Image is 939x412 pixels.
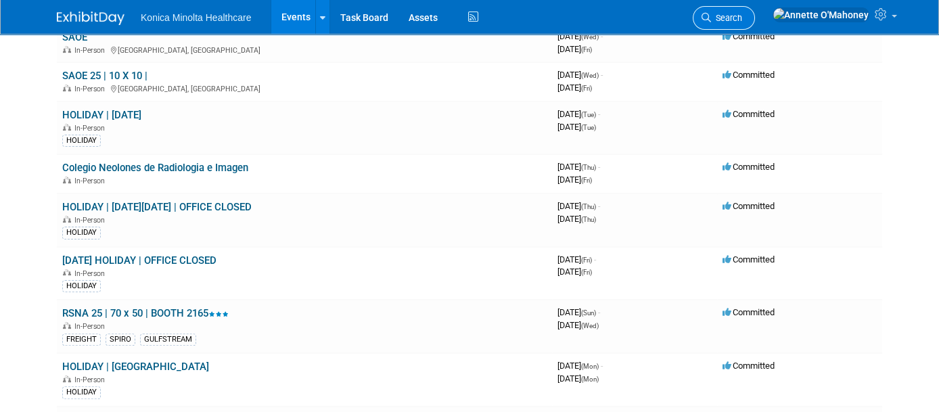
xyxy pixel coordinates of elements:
[581,164,596,171] span: (Thu)
[601,70,603,80] span: -
[723,109,775,119] span: Committed
[63,124,71,131] img: In-Person Event
[57,12,124,25] img: ExhibitDay
[557,83,592,93] span: [DATE]
[63,375,71,382] img: In-Person Event
[723,254,775,265] span: Committed
[581,72,599,79] span: (Wed)
[62,31,87,43] a: SAOE
[557,267,592,277] span: [DATE]
[557,109,600,119] span: [DATE]
[581,216,596,223] span: (Thu)
[62,201,252,213] a: HOLIDAY | [DATE][DATE] | OFFICE CLOSED
[598,201,600,211] span: -
[557,175,592,185] span: [DATE]
[594,254,596,265] span: -
[62,83,547,93] div: [GEOGRAPHIC_DATA], [GEOGRAPHIC_DATA]
[723,162,775,172] span: Committed
[557,254,596,265] span: [DATE]
[62,307,229,319] a: RSNA 25 | 70 x 50 | BOOTH 2165
[598,109,600,119] span: -
[63,216,71,223] img: In-Person Event
[601,361,603,371] span: -
[557,307,600,317] span: [DATE]
[140,334,196,346] div: GULFSTREAM
[557,122,596,132] span: [DATE]
[557,70,603,80] span: [DATE]
[711,13,742,23] span: Search
[141,12,251,23] span: Konica Minolta Healthcare
[581,177,592,184] span: (Fri)
[557,44,592,54] span: [DATE]
[598,307,600,317] span: -
[62,386,101,398] div: HOLIDAY
[62,361,209,373] a: HOLIDAY | [GEOGRAPHIC_DATA]
[74,177,109,185] span: In-Person
[581,375,599,383] span: (Mon)
[581,124,596,131] span: (Tue)
[62,254,216,267] a: [DATE] HOLIDAY | OFFICE CLOSED
[557,373,599,384] span: [DATE]
[63,322,71,329] img: In-Person Event
[581,256,592,264] span: (Fri)
[581,111,596,118] span: (Tue)
[62,227,101,239] div: HOLIDAY
[557,162,600,172] span: [DATE]
[581,269,592,276] span: (Fri)
[62,162,248,174] a: Colegio Neolones de Radiologia e Imagen
[63,85,71,91] img: In-Person Event
[74,85,109,93] span: In-Person
[581,363,599,370] span: (Mon)
[723,31,775,41] span: Committed
[74,46,109,55] span: In-Person
[557,214,596,224] span: [DATE]
[598,162,600,172] span: -
[693,6,755,30] a: Search
[63,46,71,53] img: In-Person Event
[723,70,775,80] span: Committed
[62,109,141,121] a: HOLIDAY | [DATE]
[723,307,775,317] span: Committed
[63,269,71,276] img: In-Person Event
[557,201,600,211] span: [DATE]
[557,320,599,330] span: [DATE]
[581,309,596,317] span: (Sun)
[581,203,596,210] span: (Thu)
[106,334,135,346] div: SPIRO
[62,135,101,147] div: HOLIDAY
[581,33,599,41] span: (Wed)
[62,70,147,82] a: SAOE 25 | 10 X 10 |
[581,46,592,53] span: (Fri)
[74,216,109,225] span: In-Person
[723,361,775,371] span: Committed
[581,85,592,92] span: (Fri)
[63,177,71,183] img: In-Person Event
[74,322,109,331] span: In-Person
[74,124,109,133] span: In-Person
[581,322,599,329] span: (Wed)
[557,361,603,371] span: [DATE]
[62,334,101,346] div: FREIGHT
[62,280,101,292] div: HOLIDAY
[723,201,775,211] span: Committed
[74,375,109,384] span: In-Person
[74,269,109,278] span: In-Person
[62,44,547,55] div: [GEOGRAPHIC_DATA], [GEOGRAPHIC_DATA]
[557,31,603,41] span: [DATE]
[773,7,869,22] img: Annette O'Mahoney
[601,31,603,41] span: -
